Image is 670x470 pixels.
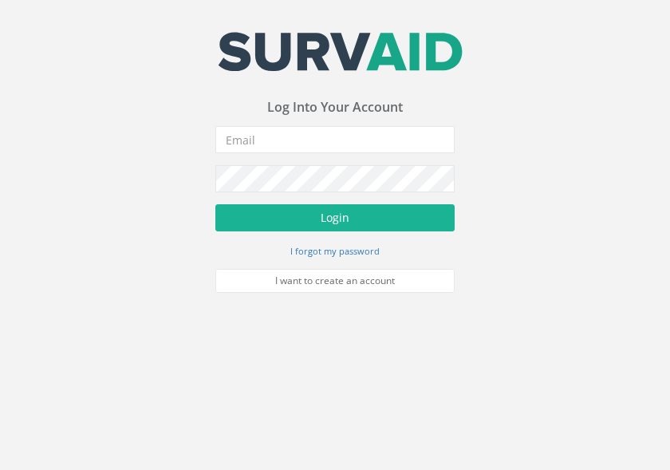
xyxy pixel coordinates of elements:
a: I forgot my password [290,243,380,258]
small: I forgot my password [290,245,380,257]
a: I want to create an account [215,269,455,293]
input: Email [215,126,455,153]
button: Login [215,204,455,231]
h3: Log Into Your Account [215,101,455,115]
